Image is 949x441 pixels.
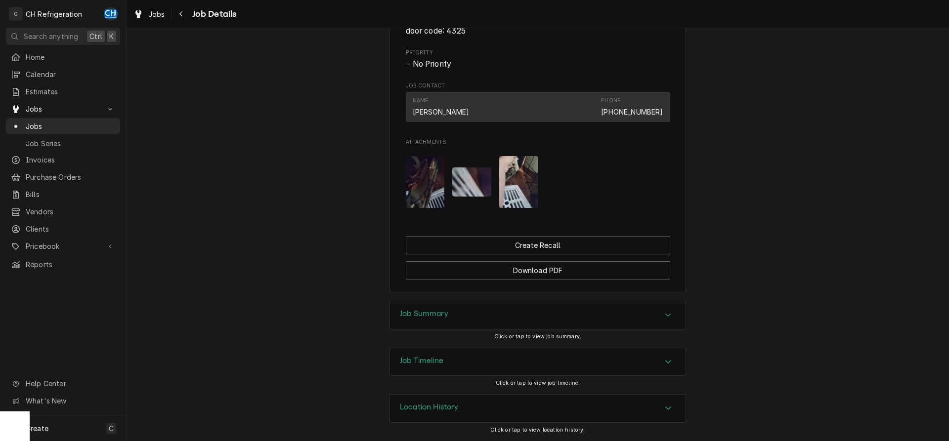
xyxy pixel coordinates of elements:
span: Click or tap to view job summary. [494,333,581,340]
span: Reports [26,259,115,270]
div: Priority [406,49,670,70]
span: Help Center [26,378,114,389]
a: Job Series [6,135,120,152]
img: IxAFtf0FQtKpQ3NJltuY [499,156,538,208]
a: Invoices [6,152,120,168]
div: CH Refrigeration [26,9,83,19]
span: Clients [26,224,115,234]
a: Go to Jobs [6,101,120,117]
button: Search anythingCtrlK [6,28,120,45]
span: Calendar [26,69,115,80]
span: Create [26,424,48,433]
button: Navigate back [173,6,189,22]
a: Jobs [129,6,169,22]
span: Priority [406,49,670,57]
span: Purchase Orders [26,172,115,182]
span: Ctrl [89,31,102,41]
div: Phone [601,97,620,105]
span: Estimates [26,86,115,97]
a: Go to Help Center [6,375,120,392]
span: Vendors [26,206,115,217]
span: K [109,31,114,41]
div: Job Contact [406,82,670,126]
span: Attachments [406,138,670,146]
span: Priority [406,58,670,70]
a: Bills [6,186,120,202]
span: door code: 4325 [406,26,466,36]
a: Estimates [6,83,120,100]
div: Location History [389,394,686,423]
button: Download PDF [406,261,670,280]
a: [PHONE_NUMBER] [601,108,663,116]
div: No Priority [406,58,670,70]
div: Job Timeline [389,348,686,376]
div: Button Group Row [406,254,670,280]
span: C [109,423,114,434]
a: Calendar [6,66,120,82]
div: Job Summary [389,301,686,329]
img: ByxzxH7tQ0qjLoahLCMe [406,156,445,208]
a: Go to What's New [6,393,120,409]
div: Button Group [406,236,670,280]
span: Bills [26,189,115,200]
div: Name [413,97,429,105]
span: What's New [26,396,114,406]
button: Accordion Details Expand Trigger [390,395,686,422]
h3: Job Timeline [400,356,443,365]
span: Attachments [406,148,670,216]
div: Button Group Row [406,236,670,254]
a: Home [6,49,120,65]
div: [PERSON_NAME] [413,107,470,117]
img: 3mjq355OQO6kqLSCm7rh [452,167,491,197]
div: Attachments [406,138,670,215]
span: Job Series [26,138,115,149]
span: Click or tap to view job timeline. [496,380,580,386]
a: Reports [6,256,120,273]
button: Accordion Details Expand Trigger [390,301,686,329]
div: Accordion Header [390,301,686,329]
a: Jobs [6,118,120,134]
a: Clients [6,221,120,237]
span: [object Object] [406,25,670,37]
span: Jobs [26,121,115,131]
div: Name [413,97,470,117]
div: CH [104,7,118,21]
div: C [9,7,23,21]
span: Pricebook [26,241,100,251]
div: Chris Hiraga's Avatar [104,7,118,21]
a: Purchase Orders [6,169,120,185]
button: Create Recall [406,236,670,254]
h3: Job Summary [400,309,448,319]
a: Vendors [6,203,120,220]
div: Contact [406,92,670,122]
h3: Location History [400,402,459,412]
div: Accordion Header [390,348,686,376]
span: Search anything [24,31,78,41]
div: Accordion Header [390,395,686,422]
span: Jobs [26,104,100,114]
span: Job Contact [406,82,670,90]
button: Accordion Details Expand Trigger [390,348,686,376]
span: Home [26,52,115,62]
span: Invoices [26,155,115,165]
span: Jobs [148,9,165,19]
div: Job Contact List [406,92,670,126]
span: Job Details [189,7,237,21]
div: Phone [601,97,663,117]
a: Go to Pricebook [6,238,120,254]
span: Click or tap to view location history. [490,427,585,433]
